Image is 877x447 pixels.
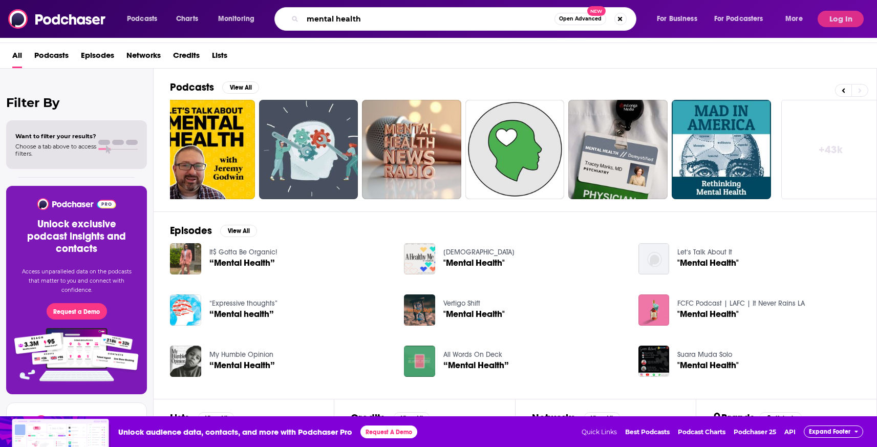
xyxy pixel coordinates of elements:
button: Request a Demo [47,303,107,320]
a: Lists [212,47,227,68]
button: View All [393,412,430,424]
a: "Mental Health" [443,310,505,318]
span: Open Advanced [559,16,602,22]
img: "Mental Health" [638,346,670,377]
a: “Mental Health” [443,361,509,370]
a: Let‘s Talk About It [677,248,732,257]
a: "Mental Health" [677,310,739,318]
span: Charts [176,12,198,26]
a: Podchaser - Follow, Share and Rate Podcasts [8,9,106,29]
img: Pro Features [11,328,142,382]
h2: Episodes [170,224,212,237]
span: Choose a tab above to access filters. [15,143,96,157]
div: Search podcasts, credits, & more... [284,7,646,31]
a: "Mental Health" [677,361,739,370]
a: Podchaser 25 [734,428,776,436]
button: View All [222,81,259,94]
a: Best Podcasts [625,428,670,436]
h2: Networks [532,412,575,424]
span: For Business [657,12,697,26]
h2: Brands [713,412,755,424]
a: "Mental Health" [404,294,435,326]
h3: Unlock exclusive podcast insights and contacts [18,218,135,255]
a: CreditsView All [351,412,430,424]
a: Podcasts [34,47,69,68]
h2: Filter By [6,95,147,110]
a: ListsView All [170,412,234,424]
img: "Mental Health" [638,294,670,326]
button: open menu [211,11,268,27]
a: All [12,47,22,68]
img: "Mental Health" [638,243,670,274]
a: mstar church [443,248,515,257]
input: Search podcasts, credits, & more... [303,11,554,27]
a: EpisodesView All [170,224,257,237]
img: Podchaser - Follow, Share and Rate Podcasts [36,198,117,210]
a: Charts [169,11,204,27]
a: Suara Muda Solo [677,350,732,359]
button: open menu [650,11,710,27]
img: “Mental health” [170,294,201,326]
span: Monitoring [218,12,254,26]
button: View All [220,225,257,237]
button: Open AdvancedNew [554,13,606,25]
span: For Podcasters [714,12,763,26]
a: API [784,428,796,436]
a: “Mental Health” [209,361,275,370]
button: View All [584,412,621,424]
a: PodcastsView All [170,81,259,94]
a: NetworksView All [532,412,621,424]
button: open menu [120,11,170,27]
span: “Mental Health” [209,259,275,267]
a: "Mental Health" [443,259,505,267]
button: Request A Demo [360,425,417,438]
span: Podcasts [127,12,157,26]
button: Unlock [759,412,802,424]
img: “Mental Health” [404,346,435,377]
a: My Humble Opinion [209,350,273,359]
a: Vertigo Shift [443,299,480,308]
span: Want to filter your results? [15,133,96,140]
a: Podcast Charts [678,428,725,436]
a: FCFC Podcast | LAFC | It Never Rains LA [677,299,805,308]
h2: Credits [351,412,385,424]
img: Podchaser - Follow, Share and Rate Podcasts [35,415,98,428]
button: Expand Footer [804,425,863,438]
a: Networks [126,47,161,68]
a: “Expressive thoughts” [209,299,277,308]
button: open menu [708,11,778,27]
img: “Mental Health” [170,243,201,274]
span: Credits [173,47,200,68]
span: Expand Footer [809,428,850,435]
a: "Mental Health" [677,259,739,267]
img: "Mental Health" [404,243,435,274]
a: Episodes [81,47,114,68]
img: “Mental Health” [170,346,201,377]
a: It$ Gotta Be Organic! [209,248,277,257]
a: “Mental health” [209,310,274,318]
button: Log In [818,11,864,27]
p: Access unparalleled data on the podcasts that matter to you and connect with confidence. [18,267,135,295]
button: open menu [778,11,816,27]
